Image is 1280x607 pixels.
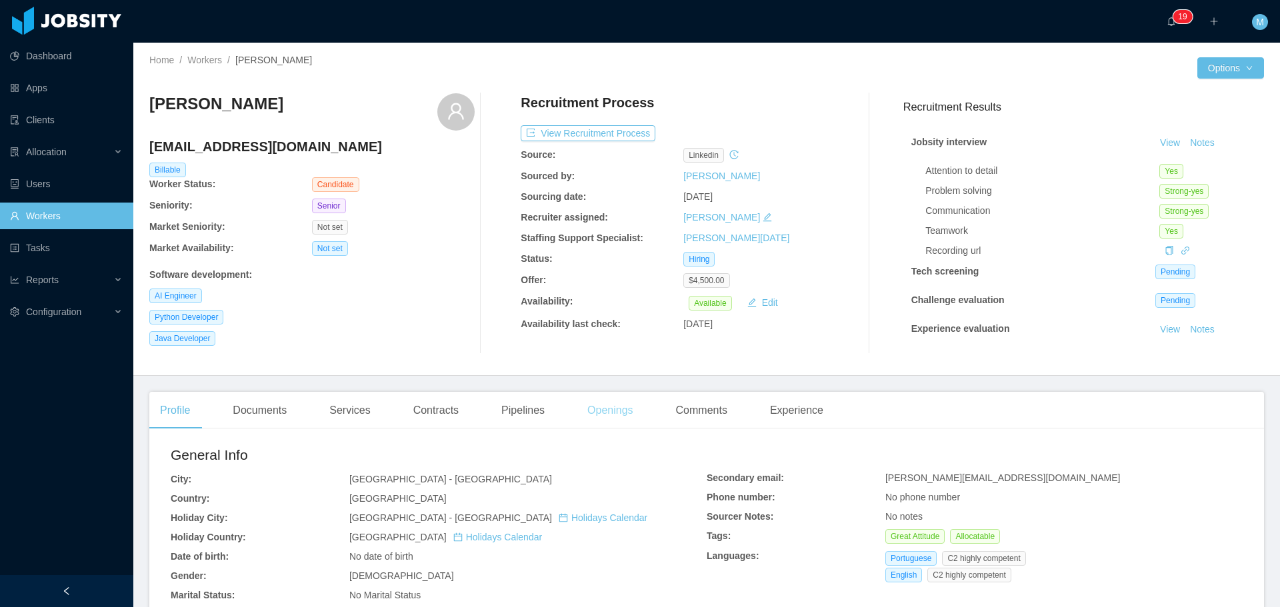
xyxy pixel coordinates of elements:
[707,472,784,483] b: Secondary email:
[222,392,297,429] div: Documents
[453,532,542,542] a: icon: calendarHolidays Calendar
[1185,322,1220,338] button: Notes
[521,296,573,306] b: Availability:
[521,125,655,141] button: icon: exportView Recruitment Process
[1178,10,1183,23] p: 1
[10,75,123,101] a: icon: appstoreApps
[171,570,207,581] b: Gender:
[925,204,1159,218] div: Communication
[10,147,19,157] i: icon: solution
[26,306,81,317] span: Configuration
[1155,293,1195,308] span: Pending
[707,492,775,502] b: Phone number:
[171,512,228,523] b: Holiday City:
[521,171,575,181] b: Sourced by:
[729,150,739,159] i: icon: history
[491,392,555,429] div: Pipelines
[521,253,552,264] b: Status:
[683,171,760,181] a: [PERSON_NAME]
[665,392,738,429] div: Comments
[149,269,252,280] b: Software development :
[683,212,760,223] a: [PERSON_NAME]
[521,191,586,202] b: Sourcing date:
[1165,244,1174,258] div: Copy
[559,513,568,522] i: icon: calendar
[885,529,945,544] span: Great Attitude
[149,137,475,156] h4: [EMAIL_ADDRESS][DOMAIN_NAME]
[10,43,123,69] a: icon: pie-chartDashboard
[349,512,647,523] span: [GEOGRAPHIC_DATA] - [GEOGRAPHIC_DATA]
[885,492,960,502] span: No phone number
[521,318,621,329] b: Availability last check:
[683,318,713,329] span: [DATE]
[885,551,937,566] span: Portuguese
[707,550,759,561] b: Languages:
[149,243,234,253] b: Market Availability:
[950,529,1000,544] span: Allocatable
[885,568,922,582] span: English
[1256,14,1264,30] span: M
[925,184,1159,198] div: Problem solving
[1155,265,1195,279] span: Pending
[1209,17,1219,26] i: icon: plus
[521,233,643,243] b: Staffing Support Specialist:
[149,163,186,177] span: Billable
[911,295,1005,305] strong: Challenge evaluation
[1185,135,1220,151] button: Notes
[559,512,647,523] a: icon: calendarHolidays Calendar
[149,55,174,65] a: Home
[1181,246,1190,255] i: icon: link
[10,235,123,261] a: icon: profileTasks
[683,273,729,288] span: $4,500.00
[349,551,413,562] span: No date of birth
[683,148,724,163] span: linkedin
[149,331,215,346] span: Java Developer
[349,532,542,542] span: [GEOGRAPHIC_DATA]
[312,177,359,192] span: Candidate
[349,493,447,504] span: [GEOGRAPHIC_DATA]
[26,147,67,157] span: Allocation
[1173,10,1192,23] sup: 19
[742,295,783,310] button: icon: editEdit
[925,244,1159,258] div: Recording url
[171,590,235,600] b: Marital Status:
[903,99,1264,115] h3: Recruitment Results
[403,392,469,429] div: Contracts
[1183,10,1187,23] p: 9
[1167,17,1176,26] i: icon: bell
[171,532,246,542] b: Holiday Country:
[521,149,555,160] b: Source:
[1155,137,1185,148] a: View
[179,55,182,65] span: /
[349,474,552,484] span: [GEOGRAPHIC_DATA] - [GEOGRAPHIC_DATA]
[1185,352,1220,368] button: Notes
[235,55,312,65] span: [PERSON_NAME]
[10,203,123,229] a: icon: userWorkers
[312,220,348,235] span: Not set
[227,55,230,65] span: /
[149,200,193,211] b: Seniority:
[521,128,655,139] a: icon: exportView Recruitment Process
[942,551,1025,566] span: C2 highly competent
[683,233,789,243] a: [PERSON_NAME][DATE]
[1197,57,1264,79] button: Optionsicon: down
[453,532,463,542] i: icon: calendar
[171,551,229,562] b: Date of birth:
[149,221,225,232] b: Market Seniority:
[521,275,546,285] b: Offer:
[171,493,209,504] b: Country:
[319,392,381,429] div: Services
[149,93,283,115] h3: [PERSON_NAME]
[707,530,731,541] b: Tags:
[911,266,979,277] strong: Tech screening
[1181,245,1190,256] a: icon: link
[885,511,923,522] span: No notes
[683,252,715,267] span: Hiring
[521,212,608,223] b: Recruiter assigned:
[187,55,222,65] a: Workers
[911,323,1010,334] strong: Experience evaluation
[1159,164,1183,179] span: Yes
[911,137,987,147] strong: Jobsity interview
[925,224,1159,238] div: Teamwork
[925,164,1159,178] div: Attention to detail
